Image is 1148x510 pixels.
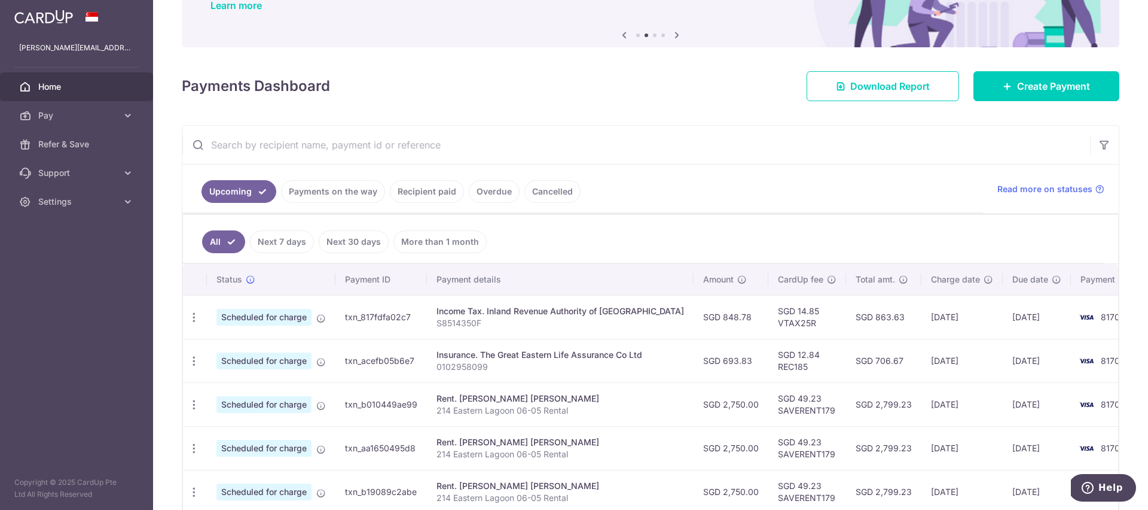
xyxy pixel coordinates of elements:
a: Payments on the way [281,180,385,203]
th: Payment details [427,264,694,295]
td: [DATE] [1003,426,1071,470]
a: All [202,230,245,253]
a: Overdue [469,180,520,203]
p: 214 Eastern Lagoon 06-05 Rental [436,405,684,417]
p: 214 Eastern Lagoon 06-05 Rental [436,448,684,460]
span: Scheduled for charge [216,440,312,457]
span: Scheduled for charge [216,484,312,500]
span: 8170 [1101,399,1120,409]
td: [DATE] [1003,295,1071,339]
a: Download Report [807,71,959,101]
td: SGD 14.85 VTAX25R [768,295,846,339]
span: 8170 [1101,356,1120,366]
span: Settings [38,196,117,208]
div: Rent. [PERSON_NAME] [PERSON_NAME] [436,436,684,448]
img: Bank Card [1074,441,1098,456]
td: [DATE] [1003,339,1071,382]
th: Payment ID [335,264,427,295]
iframe: Opens a widget where you can find more information [1071,474,1136,504]
span: Scheduled for charge [216,353,312,369]
a: Next 30 days [319,230,389,253]
td: [DATE] [1003,382,1071,426]
div: Insurance. The Great Eastern Life Assurance Co Ltd [436,349,684,361]
td: [DATE] [921,426,1003,470]
a: Cancelled [524,180,581,203]
td: SGD 2,799.23 [846,382,921,426]
div: Income Tax. Inland Revenue Authority of [GEOGRAPHIC_DATA] [436,305,684,317]
span: Read more on statuses [997,183,1092,195]
span: 8170 [1101,443,1120,453]
td: [DATE] [921,295,1003,339]
td: txn_aa1650495d8 [335,426,427,470]
p: 214 Eastern Lagoon 06-05 Rental [436,492,684,504]
p: 0102958099 [436,361,684,373]
span: Refer & Save [38,138,117,150]
td: SGD 706.67 [846,339,921,382]
td: SGD 12.84 REC185 [768,339,846,382]
td: SGD 49.23 SAVERENT179 [768,382,846,426]
td: txn_b010449ae99 [335,382,427,426]
td: txn_acefb05b6e7 [335,339,427,382]
span: Home [38,81,117,93]
div: Rent. [PERSON_NAME] [PERSON_NAME] [436,480,684,492]
td: SGD 2,799.23 [846,426,921,470]
img: CardUp [14,10,73,24]
h4: Payments Dashboard [182,75,330,97]
img: Bank Card [1074,397,1098,412]
td: txn_817fdfa02c7 [335,295,427,339]
span: Scheduled for charge [216,309,312,326]
span: Charge date [931,274,980,286]
a: Upcoming [201,180,276,203]
td: SGD 2,750.00 [694,382,768,426]
td: [DATE] [921,339,1003,382]
a: More than 1 month [393,230,487,253]
input: Search by recipient name, payment id or reference [182,126,1090,164]
div: Rent. [PERSON_NAME] [PERSON_NAME] [436,393,684,405]
td: SGD 848.78 [694,295,768,339]
td: SGD 693.83 [694,339,768,382]
p: S8514350F [436,317,684,329]
td: SGD 49.23 SAVERENT179 [768,426,846,470]
a: Create Payment [973,71,1119,101]
a: Recipient paid [390,180,464,203]
td: SGD 2,750.00 [694,426,768,470]
span: Support [38,167,117,179]
img: Bank Card [1074,310,1098,324]
span: Pay [38,110,117,122]
span: Scheduled for charge [216,396,312,413]
span: 8170 [1101,312,1120,322]
span: Amount [703,274,734,286]
span: Due date [1012,274,1048,286]
td: [DATE] [921,382,1003,426]
img: Bank Card [1074,354,1098,368]
span: Total amt. [856,274,895,286]
p: [PERSON_NAME][EMAIL_ADDRESS][DOMAIN_NAME] [19,42,134,54]
span: CardUp fee [778,274,823,286]
span: Status [216,274,242,286]
span: Create Payment [1017,79,1090,93]
span: Download Report [850,79,930,93]
a: Next 7 days [250,230,314,253]
td: SGD 863.63 [846,295,921,339]
a: Read more on statuses [997,183,1104,195]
